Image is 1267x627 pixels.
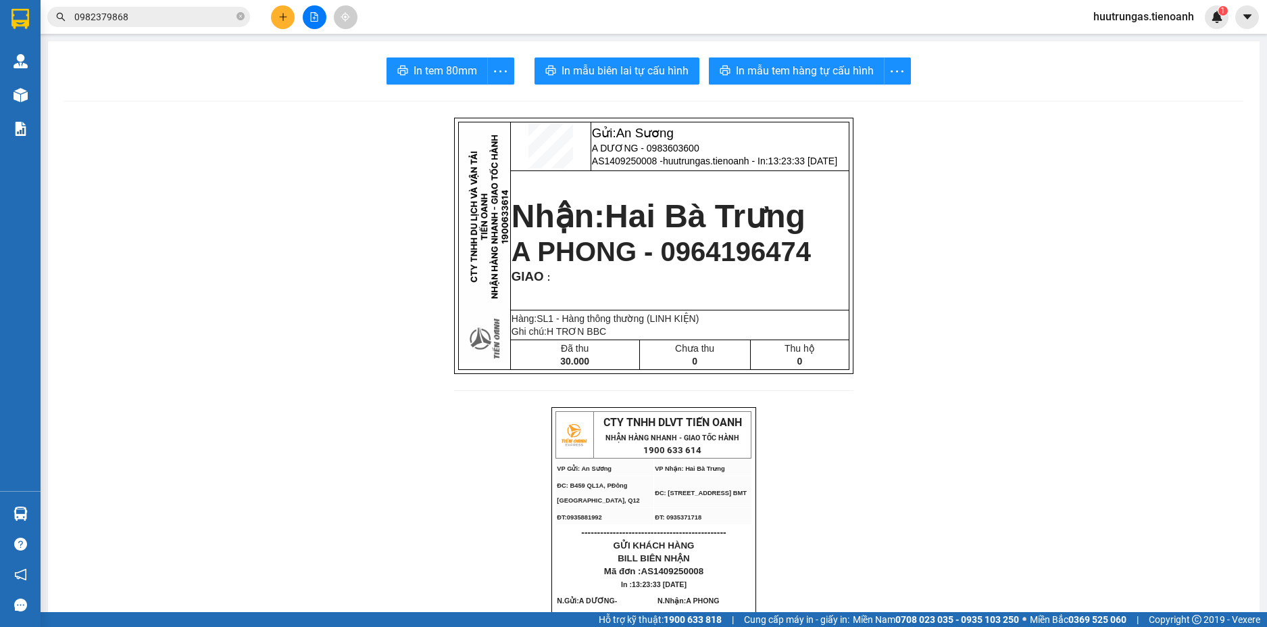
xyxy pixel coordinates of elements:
span: 0 [797,356,803,367]
span: 0983603600. [557,611,624,620]
span: Đã thu [561,343,589,354]
span: more [488,63,514,80]
span: VP Gửi: An Sương [557,465,612,472]
span: Hàng:SL [512,313,699,324]
span: copyright [1192,615,1201,624]
input: Tìm tên, số ĐT hoặc mã đơn [74,9,234,24]
span: Thu hộ [785,343,815,354]
span: VP Nhận: Hai Bà Trưng [655,465,724,472]
span: A PHONG - 0964196474 [512,237,811,266]
span: BILL BIÊN NHẬN [618,553,690,563]
span: huutrungas.tienoanh [1083,8,1205,25]
span: An Sương [616,126,674,140]
button: printerIn tem 80mm [387,57,488,85]
span: GỬI KHÁCH HÀNG [614,540,695,551]
span: close-circle [237,11,245,24]
span: 30.000 [560,356,589,367]
span: N.Gửi: [557,597,624,620]
span: 1 - Hàng thông thường (LINH KIỆN) [548,313,699,324]
strong: 0708 023 035 - 0935 103 250 [895,614,1019,625]
span: Chưa thu [675,343,714,354]
span: question-circle [14,538,27,551]
span: ĐC: B459 QL1A, PĐông [GEOGRAPHIC_DATA], Q12 [557,482,640,504]
span: 1 [1220,6,1225,16]
span: Miền Nam [853,612,1019,627]
span: Cung cấp máy in - giấy in: [744,612,849,627]
span: plus [278,12,288,22]
span: caret-down [1241,11,1253,23]
span: close-circle [237,12,245,20]
span: A DƯƠNG [579,597,615,605]
img: icon-new-feature [1211,11,1223,23]
span: message [14,599,27,611]
span: search [56,12,66,22]
span: Gửi: [592,126,674,140]
span: In mẫu biên lai tự cấu hình [562,62,689,79]
span: CTY TNHH DLVT TIẾN OANH [603,416,742,429]
span: notification [14,568,27,581]
button: file-add [303,5,326,29]
button: more [487,57,514,85]
span: Miền Bắc [1030,612,1126,627]
span: ⚪️ [1022,617,1026,622]
span: A PHONG - [657,597,729,620]
span: 0964196474. CCCD : [660,611,729,620]
sup: 1 [1218,6,1228,16]
button: printerIn mẫu biên lai tự cấu hình [535,57,699,85]
span: Hỗ trợ kỹ thuật: [599,612,722,627]
strong: Nhận: [512,198,805,234]
strong: NHẬN HÀNG NHANH - GIAO TỐC HÀNH [605,434,739,442]
span: ---------------------------------------------- [581,527,726,538]
img: warehouse-icon [14,507,28,521]
strong: 0369 525 060 [1068,614,1126,625]
span: N.Nhận: [657,597,729,620]
span: : [543,272,550,283]
button: printerIn mẫu tem hàng tự cấu hình [709,57,885,85]
span: Mã đơn : [604,566,703,576]
span: AS1409250008 - [592,156,837,166]
img: warehouse-icon [14,88,28,102]
span: 13:23:33 [DATE] [632,580,687,588]
span: 0 [692,356,697,367]
img: logo-vxr [11,9,29,29]
span: H TRƠN BBC [547,326,606,337]
span: AS1409250008 [641,566,704,576]
span: printer [397,65,408,78]
span: Ghi chú: [512,326,606,337]
strong: 1900 633 614 [643,445,701,455]
span: In mẫu tem hàng tự cấu hình [736,62,874,79]
img: warehouse-icon [14,54,28,68]
span: CCCD: [599,611,624,620]
span: | [732,612,734,627]
span: ĐT:0935881992 [557,514,601,521]
img: solution-icon [14,122,28,136]
span: aim [341,12,350,22]
strong: 1900 633 818 [664,614,722,625]
span: Hai Bà Trưng [605,198,805,234]
span: GIAO [512,269,544,283]
span: In tem 80mm [414,62,477,79]
span: printer [720,65,730,78]
button: caret-down [1235,5,1259,29]
span: printer [545,65,556,78]
button: plus [271,5,295,29]
img: logo [557,418,591,452]
span: ĐC: [STREET_ADDRESS] BMT [655,490,747,496]
span: ĐT: 0935371718 [655,514,701,521]
span: more [885,63,910,80]
span: A DƯƠNG - 0983603600 [592,143,699,154]
button: more [884,57,911,85]
span: huutrungas.tienoanh - In: [663,156,837,166]
button: aim [334,5,357,29]
span: file-add [309,12,319,22]
span: 13:23:33 [DATE] [768,156,837,166]
span: | [1137,612,1139,627]
span: In : [621,580,687,588]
